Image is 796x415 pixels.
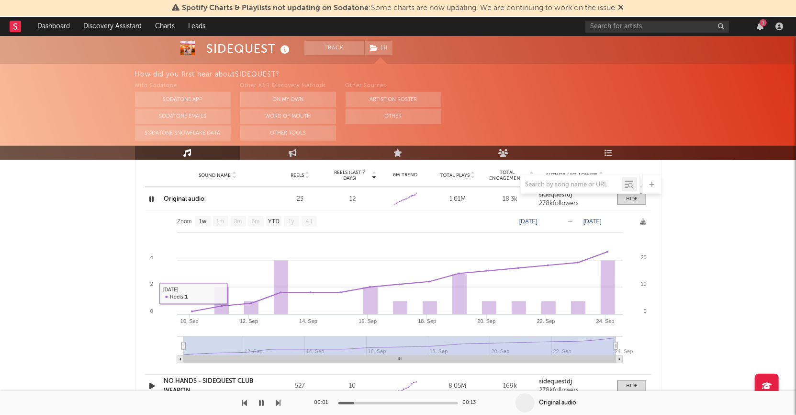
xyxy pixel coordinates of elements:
[615,349,633,355] text: 24. Sep
[346,81,441,92] div: Other Sources
[463,397,482,409] div: 00:13
[182,4,616,12] span: : Some charts are now updating. We are continuing to work on the issue
[539,200,611,207] div: 278k followers
[583,218,602,225] text: [DATE]
[539,192,572,198] strong: sidequestdj
[182,4,369,12] span: Spotify Charts & Playlists not updating on Sodatone
[181,17,212,36] a: Leads
[537,319,555,324] text: 22. Sep
[477,319,495,324] text: 20. Sep
[346,92,441,107] button: Artist on Roster
[135,109,231,124] button: Sodatone Emails
[251,219,259,225] text: 6m
[546,172,598,178] span: Author / Followers
[640,254,646,260] text: 20
[364,41,393,55] span: ( 3 )
[618,4,624,12] span: Dismiss
[164,379,254,394] a: NO HANDS - SIDEQUEST CLUB WEAPON
[434,382,482,392] div: 8.05M
[365,41,392,55] button: (3)
[359,319,377,324] text: 16. Sep
[346,109,441,124] button: Other
[177,219,192,225] text: Zoom
[539,388,611,394] div: 278k followers
[521,181,622,189] input: Search by song name or URL
[234,219,242,225] text: 3m
[585,21,729,33] input: Search for artists
[596,319,614,324] text: 24. Sep
[539,192,611,198] a: sidequestdj
[199,219,206,225] text: 1w
[643,309,646,314] text: 0
[150,309,153,314] text: 0
[314,397,334,409] div: 00:01
[539,379,572,385] strong: sidequestdj
[207,41,292,57] div: SIDEQUEST
[640,281,646,287] text: 10
[539,379,611,386] a: sidequestdj
[164,196,205,202] a: Original audio
[329,195,377,204] div: 12
[440,173,470,178] span: Total Plays
[135,81,231,92] div: With Sodatone
[486,382,534,392] div: 169k
[240,319,258,324] text: 12. Sep
[486,195,534,204] div: 18.3k
[291,173,304,178] span: Reels
[276,195,324,204] div: 23
[299,319,317,324] text: 14. Sep
[760,19,767,26] div: 1
[539,399,576,407] div: Original audio
[381,172,429,179] div: 6M Trend
[757,23,763,30] button: 1
[148,17,181,36] a: Charts
[199,173,231,178] span: Sound Name
[31,17,77,36] a: Dashboard
[434,195,482,204] div: 1.01M
[180,319,198,324] text: 10. Sep
[150,281,153,287] text: 2
[329,170,371,181] span: Reels (last 7 days)
[77,17,148,36] a: Discovery Assistant
[329,382,377,392] div: 10
[288,219,294,225] text: 1y
[240,81,336,92] div: Other A&R Discovery Methods
[268,219,279,225] text: YTD
[240,126,336,141] button: Other Tools
[240,109,336,124] button: Word Of Mouth
[304,41,364,55] button: Track
[305,219,312,225] text: All
[418,319,436,324] text: 18. Sep
[276,382,324,392] div: 527
[135,126,231,141] button: Sodatone Snowflake Data
[150,254,153,260] text: 4
[567,218,573,225] text: →
[486,170,528,181] span: Total Engagements
[519,218,538,225] text: [DATE]
[135,92,231,107] button: Sodatone App
[240,92,336,107] button: On My Own
[216,219,224,225] text: 1m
